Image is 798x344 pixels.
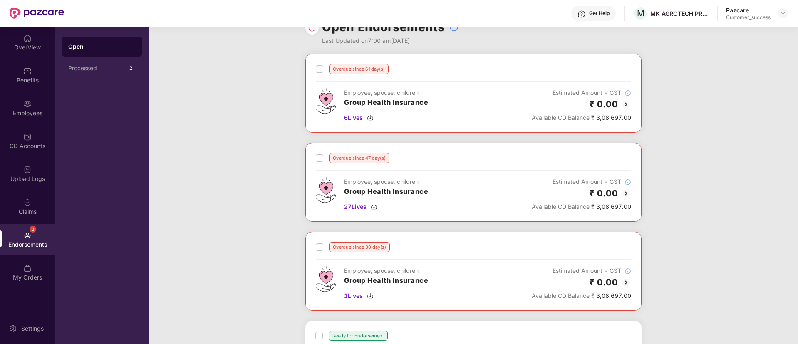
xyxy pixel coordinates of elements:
div: Estimated Amount + GST [532,266,631,275]
h2: ₹ 0.00 [589,186,618,200]
img: svg+xml;base64,PHN2ZyBpZD0iSW5mb18tXzMyeDMyIiBkYXRhLW5hbWU9IkluZm8gLSAzMngzMiIgeG1sbnM9Imh0dHA6Ly... [449,22,459,32]
img: svg+xml;base64,PHN2ZyBpZD0iRG93bmxvYWQtMzJ4MzIiIHhtbG5zPSJodHRwOi8vd3d3LnczLm9yZy8yMDAwL3N2ZyIgd2... [371,203,377,210]
div: Employee, spouse, children [344,266,428,275]
span: Available CD Balance [532,114,590,121]
h2: ₹ 0.00 [589,97,618,111]
img: svg+xml;base64,PHN2ZyBpZD0iQmFjay0yMHgyMCIgeG1sbnM9Imh0dHA6Ly93d3cudzMub3JnLzIwMDAvc3ZnIiB3aWR0aD... [621,188,631,198]
div: ₹ 3,08,697.00 [532,202,631,211]
img: svg+xml;base64,PHN2ZyB4bWxucz0iaHR0cDovL3d3dy53My5vcmcvMjAwMC9zdmciIHdpZHRoPSI0Ny43MTQiIGhlaWdodD... [316,177,336,203]
h1: Open Endorsements [322,18,445,36]
img: svg+xml;base64,PHN2ZyBpZD0iRG93bmxvYWQtMzJ4MzIiIHhtbG5zPSJodHRwOi8vd3d3LnczLm9yZy8yMDAwL3N2ZyIgd2... [367,292,374,299]
div: Overdue since 61 day(s) [329,64,389,74]
img: svg+xml;base64,PHN2ZyBpZD0iSGVscC0zMngzMiIgeG1sbnM9Imh0dHA6Ly93d3cudzMub3JnLzIwMDAvc3ZnIiB3aWR0aD... [577,10,586,18]
div: ₹ 3,08,697.00 [532,291,631,300]
h2: ₹ 0.00 [589,275,618,289]
span: 6 Lives [344,113,363,122]
img: svg+xml;base64,PHN2ZyBpZD0iRW5kb3JzZW1lbnRzIiB4bWxucz0iaHR0cDovL3d3dy53My5vcmcvMjAwMC9zdmciIHdpZH... [23,231,32,240]
h3: Group Health Insurance [344,275,428,286]
img: svg+xml;base64,PHN2ZyB4bWxucz0iaHR0cDovL3d3dy53My5vcmcvMjAwMC9zdmciIHdpZHRoPSI0Ny43MTQiIGhlaWdodD... [316,266,336,292]
div: Open [68,42,136,51]
img: svg+xml;base64,PHN2ZyBpZD0iQmFjay0yMHgyMCIgeG1sbnM9Imh0dHA6Ly93d3cudzMub3JnLzIwMDAvc3ZnIiB3aWR0aD... [621,277,631,287]
img: svg+xml;base64,PHN2ZyBpZD0iTXlfT3JkZXJzIiBkYXRhLW5hbWU9Ik15IE9yZGVycyIgeG1sbnM9Imh0dHA6Ly93d3cudz... [23,264,32,272]
span: Available CD Balance [532,203,590,210]
span: 1 Lives [344,291,363,300]
img: svg+xml;base64,PHN2ZyBpZD0iSW5mb18tXzMyeDMyIiBkYXRhLW5hbWU9IkluZm8gLSAzMngzMiIgeG1sbnM9Imh0dHA6Ly... [625,179,631,186]
img: New Pazcare Logo [10,8,64,19]
img: svg+xml;base64,PHN2ZyBpZD0iQ0RfQWNjb3VudHMiIGRhdGEtbmFtZT0iQ0QgQWNjb3VudHMiIHhtbG5zPSJodHRwOi8vd3... [23,133,32,141]
img: svg+xml;base64,PHN2ZyBpZD0iU2V0dGluZy0yMHgyMCIgeG1sbnM9Imh0dHA6Ly93d3cudzMub3JnLzIwMDAvc3ZnIiB3aW... [9,324,17,333]
div: MK AGROTECH PRIVATE LIMITED [650,10,709,17]
img: svg+xml;base64,PHN2ZyBpZD0iQ2xhaW0iIHhtbG5zPSJodHRwOi8vd3d3LnczLm9yZy8yMDAwL3N2ZyIgd2lkdGg9IjIwIi... [23,198,32,207]
img: svg+xml;base64,PHN2ZyB4bWxucz0iaHR0cDovL3d3dy53My5vcmcvMjAwMC9zdmciIHdpZHRoPSI0Ny43MTQiIGhlaWdodD... [316,88,336,114]
img: svg+xml;base64,PHN2ZyBpZD0iSG9tZSIgeG1sbnM9Imh0dHA6Ly93d3cudzMub3JnLzIwMDAvc3ZnIiB3aWR0aD0iMjAiIG... [23,34,32,42]
span: Available CD Balance [532,292,590,299]
div: 2 [30,226,36,233]
img: svg+xml;base64,PHN2ZyBpZD0iSW5mb18tXzMyeDMyIiBkYXRhLW5hbWU9IkluZm8gLSAzMngzMiIgeG1sbnM9Imh0dHA6Ly... [625,268,631,275]
img: svg+xml;base64,PHN2ZyBpZD0iQmFjay0yMHgyMCIgeG1sbnM9Imh0dHA6Ly93d3cudzMub3JnLzIwMDAvc3ZnIiB3aWR0aD... [621,99,631,109]
div: Ready for Endorsement [329,331,388,341]
span: M [637,8,644,18]
div: Estimated Amount + GST [532,88,631,97]
div: Processed [68,65,126,72]
div: Settings [19,324,46,333]
img: svg+xml;base64,PHN2ZyBpZD0iRW1wbG95ZWVzIiB4bWxucz0iaHR0cDovL3d3dy53My5vcmcvMjAwMC9zdmciIHdpZHRoPS... [23,100,32,108]
h3: Group Health Insurance [344,97,428,108]
div: Employee, spouse, children [344,88,428,97]
div: Employee, spouse, children [344,177,428,186]
img: svg+xml;base64,PHN2ZyBpZD0iRHJvcGRvd24tMzJ4MzIiIHhtbG5zPSJodHRwOi8vd3d3LnczLm9yZy8yMDAwL3N2ZyIgd2... [780,10,786,17]
div: Last Updated on 7:00 am[DATE] [322,36,459,45]
div: Pazcare [726,6,771,14]
span: 27 Lives [344,202,367,211]
div: Get Help [589,10,610,17]
img: svg+xml;base64,PHN2ZyBpZD0iSW5mb18tXzMyeDMyIiBkYXRhLW5hbWU9IkluZm8gLSAzMngzMiIgeG1sbnM9Imh0dHA6Ly... [625,90,631,97]
div: Estimated Amount + GST [532,177,631,186]
h3: Group Health Insurance [344,186,428,197]
img: svg+xml;base64,PHN2ZyBpZD0iRG93bmxvYWQtMzJ4MzIiIHhtbG5zPSJodHRwOi8vd3d3LnczLm9yZy8yMDAwL3N2ZyIgd2... [367,114,374,121]
img: svg+xml;base64,PHN2ZyBpZD0iVXBsb2FkX0xvZ3MiIGRhdGEtbmFtZT0iVXBsb2FkIExvZ3MiIHhtbG5zPSJodHRwOi8vd3... [23,166,32,174]
img: svg+xml;base64,PHN2ZyBpZD0iQmVuZWZpdHMiIHhtbG5zPSJodHRwOi8vd3d3LnczLm9yZy8yMDAwL3N2ZyIgd2lkdGg9Ij... [23,67,32,75]
div: Customer_success [726,14,771,21]
img: svg+xml;base64,PHN2ZyBpZD0iUmVsb2FkLTMyeDMyIiB4bWxucz0iaHR0cDovL3d3dy53My5vcmcvMjAwMC9zdmciIHdpZH... [308,24,316,32]
div: Overdue since 47 day(s) [329,153,389,163]
div: Overdue since 30 day(s) [329,242,390,252]
div: 2 [126,63,136,73]
div: ₹ 3,08,697.00 [532,113,631,122]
